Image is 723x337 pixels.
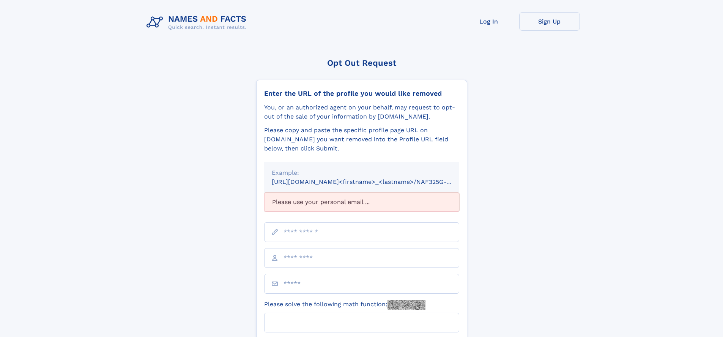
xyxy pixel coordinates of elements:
div: Opt Out Request [256,58,467,68]
small: [URL][DOMAIN_NAME]<firstname>_<lastname>/NAF325G-xxxxxxxx [272,178,474,185]
img: Logo Names and Facts [143,12,253,33]
div: You, or an authorized agent on your behalf, may request to opt-out of the sale of your informatio... [264,103,459,121]
a: Sign Up [519,12,580,31]
label: Please solve the following math function: [264,300,425,310]
div: Enter the URL of the profile you would like removed [264,89,459,98]
div: Example: [272,168,452,177]
div: Please use your personal email ... [264,193,459,212]
div: Please copy and paste the specific profile page URL on [DOMAIN_NAME] you want removed into the Pr... [264,126,459,153]
a: Log In [458,12,519,31]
